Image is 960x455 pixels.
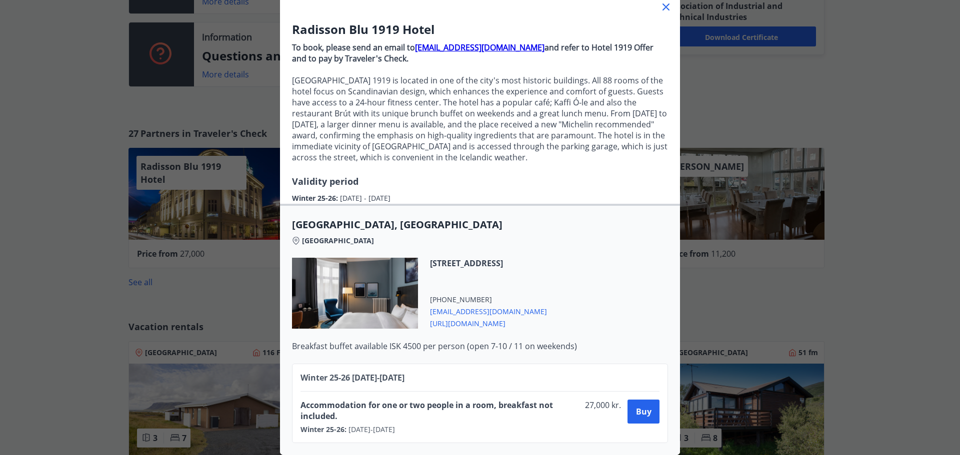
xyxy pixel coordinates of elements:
[379,372,404,383] font: [DATE]
[292,175,358,187] font: Validity period
[340,193,390,203] font: [DATE] - [DATE]
[302,236,374,245] font: [GEOGRAPHIC_DATA]
[292,193,336,203] font: Winter 25-26
[292,218,668,232] span: [GEOGRAPHIC_DATA], [GEOGRAPHIC_DATA]
[292,42,415,53] font: To book, please send an email to
[377,372,379,383] font: -
[300,372,350,383] font: Winter 25-26
[430,305,547,317] span: [EMAIL_ADDRESS][DOMAIN_NAME]
[292,42,653,64] font: and refer to Hotel 1919 Offer and to pay by Traveler's Check.
[292,75,667,163] font: [GEOGRAPHIC_DATA] 1919 is located in one of the city's most historic buildings. All 88 rooms of t...
[292,341,577,352] font: Breakfast buffet available ISK 4500 per person (open 7-10 / 11 on weekends)
[430,295,547,305] span: [PHONE_NUMBER]
[336,193,338,203] font: :
[415,42,544,53] a: [EMAIL_ADDRESS][DOMAIN_NAME]
[430,258,503,269] font: [STREET_ADDRESS]
[430,317,547,329] span: [URL][DOMAIN_NAME]
[292,21,434,37] font: Radisson Blu 1919 Hotel
[352,372,377,383] font: [DATE]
